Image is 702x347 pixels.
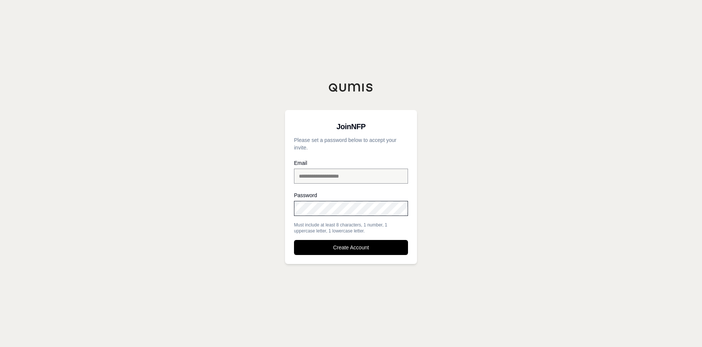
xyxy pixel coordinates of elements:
[294,240,408,255] button: Create Account
[294,193,408,198] label: Password
[294,222,408,234] div: Must include at least 8 characters, 1 number, 1 uppercase letter, 1 lowercase letter.
[294,136,408,151] p: Please set a password below to accept your invite.
[294,160,408,166] label: Email
[328,83,373,92] img: Qumis
[294,119,408,134] h3: Join NFP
